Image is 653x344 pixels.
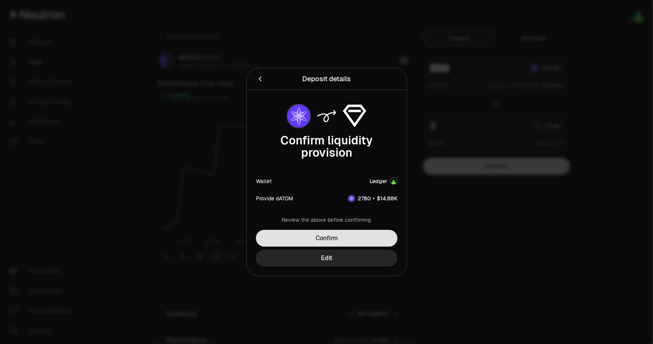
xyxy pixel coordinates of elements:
div: Ledger [370,177,388,185]
img: dATOM Logo [348,195,355,201]
button: LedgerAccount Image [370,177,397,185]
div: Review the above before confirming. [256,216,397,224]
div: Provide dATOM [256,195,293,202]
div: Confirm liquidity provision [256,134,397,159]
img: dATOM Logo [287,105,310,128]
button: Confirm [256,230,397,247]
div: Wallet [256,177,272,185]
button: Edit [256,250,397,267]
button: Back [256,74,264,84]
img: Account Image [391,178,397,184]
div: Deposit details [302,74,351,84]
